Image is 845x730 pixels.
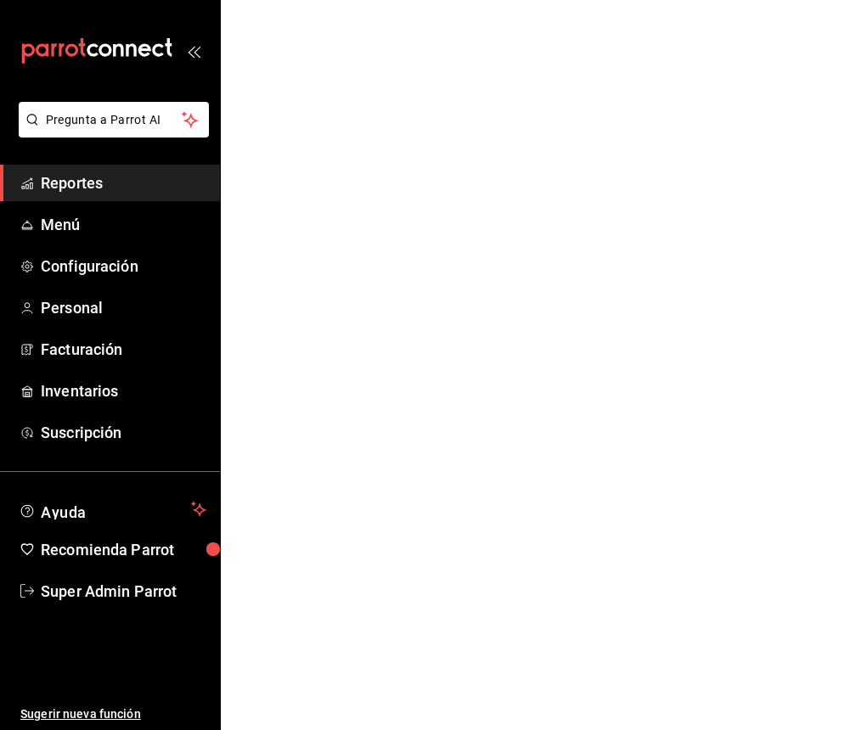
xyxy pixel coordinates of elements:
span: Super Admin Parrot [41,580,206,603]
span: Pregunta a Parrot AI [46,111,183,129]
span: Reportes [41,171,206,194]
button: open_drawer_menu [187,44,200,58]
span: Ayuda [41,499,184,519]
span: Menú [41,213,206,236]
span: Configuración [41,255,206,278]
button: Pregunta a Parrot AI [19,102,209,138]
span: Sugerir nueva función [20,705,206,723]
span: Personal [41,296,206,319]
span: Facturación [41,338,206,361]
span: Inventarios [41,379,206,402]
span: Suscripción [41,421,206,444]
a: Pregunta a Parrot AI [12,123,209,141]
span: Recomienda Parrot [41,538,206,561]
